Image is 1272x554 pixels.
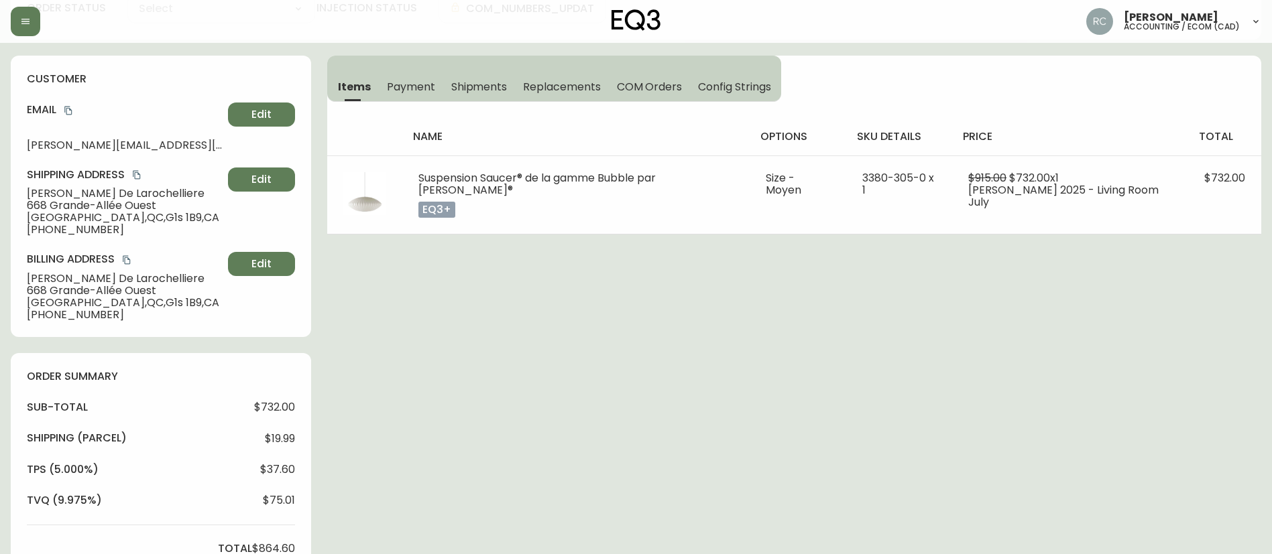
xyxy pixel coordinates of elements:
span: [PERSON_NAME] De Larochelliere [27,188,223,200]
span: [GEOGRAPHIC_DATA] , QC , G1s 1B9 , CA [27,212,223,224]
h4: name [413,129,738,144]
span: 668 Grande-Allée Ouest [27,200,223,212]
span: [PERSON_NAME] 2025 - Living Room July [968,182,1159,210]
li: Size - Moyen [766,172,830,196]
span: COM Orders [617,80,683,94]
button: copy [62,104,75,117]
h4: Shipping ( Parcel ) [27,431,127,445]
span: [PHONE_NUMBER] [27,224,223,236]
h4: sku details [857,129,941,144]
h4: customer [27,72,295,86]
span: $732.00 x 1 [1009,170,1059,186]
span: Edit [251,172,272,187]
h4: total [1199,129,1251,144]
span: Edit [251,257,272,271]
span: [PERSON_NAME][EMAIL_ADDRESS][DOMAIN_NAME] [27,139,223,151]
h4: price [963,129,1177,144]
h4: tps (5.000%) [27,462,99,477]
button: copy [130,168,143,182]
span: $37.60 [260,464,295,476]
span: [PERSON_NAME] De Larochelliere [27,273,223,285]
img: b14c844c-e203-470d-a501-ea2cd6195a58.jpg [343,172,386,215]
span: $19.99 [265,433,295,445]
button: copy [120,253,133,267]
h5: accounting / ecom (cad) [1124,23,1240,31]
span: 668 Grande-Allée Ouest [27,285,223,297]
span: 3380-305-0 x 1 [862,170,934,198]
span: Shipments [451,80,508,94]
span: Items [338,80,371,94]
button: Edit [228,102,295,127]
h4: order summary [27,369,295,384]
span: Config Strings [698,80,770,94]
p: eq3+ [418,202,455,218]
span: $732.00 [1204,170,1245,186]
span: Suspension Saucer® de la gamme Bubble par [PERSON_NAME]® [418,170,656,198]
h4: Email [27,102,223,117]
span: $732.00 [254,401,295,413]
span: $75.01 [263,494,295,506]
img: f4ba4e02bd060be8f1386e3ca455bd0e [1086,8,1113,35]
button: Edit [228,252,295,276]
span: [GEOGRAPHIC_DATA] , QC , G1s 1B9 , CA [27,297,223,309]
h4: sub-total [27,400,88,415]
span: Payment [387,80,435,94]
img: logo [612,9,661,31]
span: [PHONE_NUMBER] [27,309,223,321]
span: Replacements [523,80,600,94]
h4: Billing Address [27,252,223,267]
button: Edit [228,167,295,192]
span: Edit [251,107,272,122]
span: [PERSON_NAME] [1124,12,1218,23]
h4: options [760,129,835,144]
h4: tvq (9.975%) [27,493,102,508]
h4: Shipping Address [27,167,223,182]
span: $915.00 [968,170,1006,186]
